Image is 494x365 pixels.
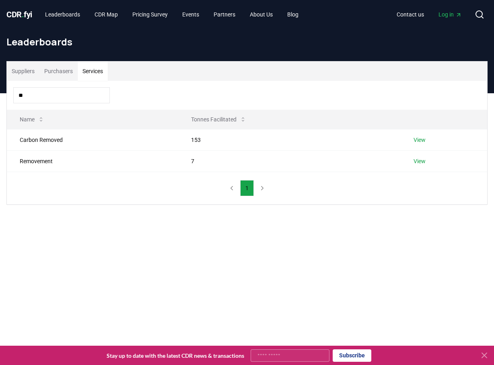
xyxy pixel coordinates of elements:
[6,35,488,48] h1: Leaderboards
[88,7,124,22] a: CDR Map
[414,136,426,144] a: View
[78,62,108,81] button: Services
[22,10,24,19] span: .
[243,7,279,22] a: About Us
[39,7,86,22] a: Leaderboards
[432,7,468,22] a: Log in
[390,7,430,22] a: Contact us
[39,7,305,22] nav: Main
[390,7,468,22] nav: Main
[207,7,242,22] a: Partners
[7,129,178,150] td: Carbon Removed
[7,62,39,81] button: Suppliers
[178,150,401,172] td: 7
[176,7,206,22] a: Events
[240,180,254,196] button: 1
[414,157,426,165] a: View
[126,7,174,22] a: Pricing Survey
[39,62,78,81] button: Purchasers
[6,9,32,20] a: CDR.fyi
[438,10,462,18] span: Log in
[13,111,51,127] button: Name
[185,111,253,127] button: Tonnes Facilitated
[6,10,32,19] span: CDR fyi
[281,7,305,22] a: Blog
[178,129,401,150] td: 153
[7,150,178,172] td: Removement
